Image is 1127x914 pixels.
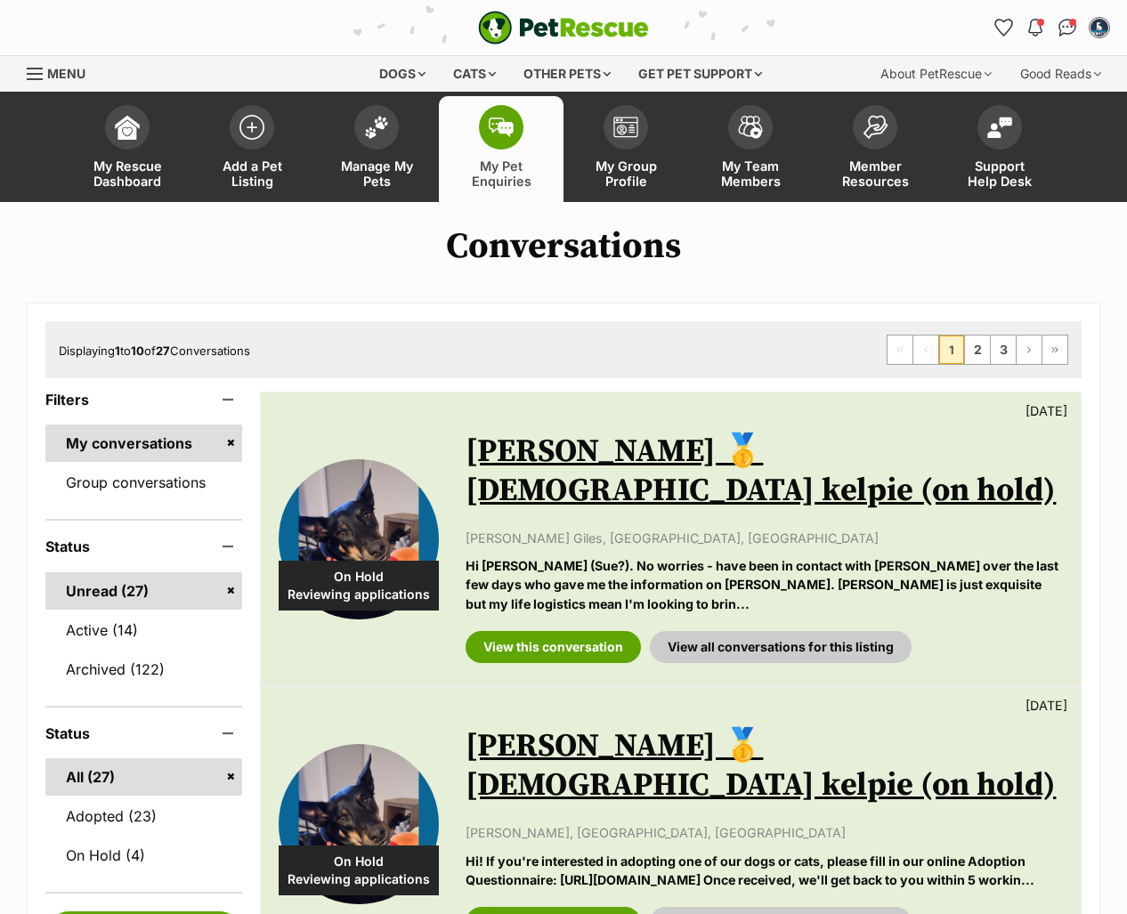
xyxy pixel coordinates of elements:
div: Dogs [367,56,438,92]
img: group-profile-icon-3fa3cf56718a62981997c0bc7e787c4b2cf8bcc04b72c1350f741eb67cf2f40e.svg [613,117,638,138]
span: My Pet Enquiries [461,158,541,189]
div: Cats [441,56,508,92]
p: [DATE] [1026,401,1067,420]
p: Hi [PERSON_NAME] (Sue?). No worries - have been in contact with [PERSON_NAME] over the last few d... [466,556,1063,613]
a: On Hold (4) [45,837,242,874]
span: Support Help Desk [960,158,1040,189]
img: logo-e224e6f780fb5917bec1dbf3a21bbac754714ae5b6737aabdf751b685950b380.svg [478,11,649,44]
header: Status [45,538,242,554]
a: Add a Pet Listing [190,96,314,202]
p: [DATE] [1026,696,1067,715]
img: Sue Barker profile pic [1091,19,1108,36]
div: Get pet support [626,56,774,92]
a: My Team Members [688,96,813,202]
a: Favourites [989,13,1018,42]
a: PetRescue [478,11,649,44]
img: help-desk-icon-fdf02630f3aa405de69fd3d07c3f3aa587a6932b1a1747fa1d2bba05be0121f9.svg [987,117,1012,138]
div: Good Reads [1008,56,1114,92]
strong: 1 [115,344,120,358]
div: On Hold [279,845,439,895]
span: My Group Profile [586,158,666,189]
p: Hi! If you're interested in adopting one of our dogs or cats, please fill in our online Adoption ... [466,852,1063,890]
div: Other pets [511,56,623,92]
a: Menu [27,56,98,88]
img: chat-41dd97257d64d25036548639549fe6c8038ab92f7586957e7f3b1b290dea8141.svg [1058,19,1077,36]
a: View this conversation [466,631,641,663]
span: Page 1 [939,336,964,364]
img: Molly 🥇 4yo kelpie (on hold) [279,744,439,904]
a: Active (14) [45,611,242,649]
a: [PERSON_NAME] 🥇 [DEMOGRAPHIC_DATA] kelpie (on hold) [466,432,1056,511]
a: View all conversations for this listing [650,631,912,663]
button: My account [1085,13,1114,42]
span: Displaying to of Conversations [59,344,250,358]
img: dashboard-icon-eb2f2d2d3e046f16d808141f083e7271f6b2e854fb5c12c21221c1fb7104beca.svg [115,115,140,140]
a: Adopted (23) [45,797,242,835]
div: About PetRescue [868,56,1004,92]
img: team-members-icon-5396bd8760b3fe7c0b43da4ab00e1e3bb1a5d9ba89233759b79545d2d3fc5d0d.svg [738,116,763,139]
a: Page 2 [965,336,990,364]
span: My Rescue Dashboard [87,158,167,189]
a: My Group Profile [563,96,688,202]
span: Member Resources [835,158,915,189]
a: Manage My Pets [314,96,439,202]
span: Add a Pet Listing [212,158,292,189]
header: Filters [45,392,242,408]
button: Notifications [1021,13,1050,42]
span: Previous page [913,336,938,364]
a: Page 3 [991,336,1016,364]
nav: Pagination [887,335,1068,365]
div: On Hold [279,561,439,611]
a: All (27) [45,758,242,796]
a: [PERSON_NAME] 🥇 [DEMOGRAPHIC_DATA] kelpie (on hold) [466,726,1056,805]
img: member-resources-icon-8e73f808a243e03378d46382f2149f9095a855e16c252ad45f914b54edf8863c.svg [863,115,888,139]
a: My Pet Enquiries [439,96,563,202]
span: First page [888,336,912,364]
a: Archived (122) [45,651,242,688]
span: Reviewing applications [279,586,439,603]
a: Next page [1017,336,1042,364]
a: Member Resources [813,96,937,202]
img: Molly 🥇 4yo kelpie (on hold) [279,459,439,619]
span: Reviewing applications [279,870,439,888]
img: add-pet-listing-icon-0afa8454b4691262ce3f59096e99ab1cd57d4a30225e0717b998d2c9b9846f56.svg [239,115,264,140]
a: My conversations [45,425,242,462]
a: Support Help Desk [937,96,1062,202]
a: Group conversations [45,464,242,501]
img: notifications-46538b983faf8c2785f20acdc204bb7945ddae34d4c08c2a6579f10ce5e182be.svg [1028,19,1042,36]
p: [PERSON_NAME], [GEOGRAPHIC_DATA], [GEOGRAPHIC_DATA] [466,823,1063,842]
img: pet-enquiries-icon-7e3ad2cf08bfb03b45e93fb7055b45f3efa6380592205ae92323e6603595dc1f.svg [489,117,514,137]
span: Menu [47,66,85,81]
a: Conversations [1053,13,1082,42]
a: Last page [1042,336,1067,364]
header: Status [45,725,242,741]
ul: Account quick links [989,13,1114,42]
a: My Rescue Dashboard [65,96,190,202]
a: Unread (27) [45,572,242,610]
span: Manage My Pets [336,158,417,189]
span: My Team Members [710,158,791,189]
strong: 10 [131,344,144,358]
p: [PERSON_NAME] Giles, [GEOGRAPHIC_DATA], [GEOGRAPHIC_DATA] [466,529,1063,547]
img: manage-my-pets-icon-02211641906a0b7f246fdf0571729dbe1e7629f14944591b6c1af311fb30b64b.svg [364,116,389,139]
strong: 27 [156,344,170,358]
